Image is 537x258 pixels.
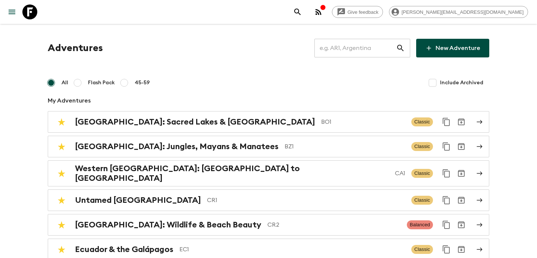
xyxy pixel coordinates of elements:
button: Duplicate for 45-59 [439,193,454,208]
button: Archive [454,166,469,181]
button: menu [4,4,19,19]
p: BZ1 [285,142,405,151]
button: Archive [454,114,469,129]
button: Duplicate for 45-59 [439,166,454,181]
a: Untamed [GEOGRAPHIC_DATA]CR1ClassicDuplicate for 45-59Archive [48,189,489,211]
div: [PERSON_NAME][EMAIL_ADDRESS][DOMAIN_NAME] [389,6,528,18]
p: CR2 [267,220,401,229]
input: e.g. AR1, Argentina [314,38,396,59]
a: Give feedback [332,6,383,18]
p: CR1 [207,196,405,205]
span: Classic [411,245,433,254]
button: Duplicate for 45-59 [439,217,454,232]
span: Give feedback [343,9,383,15]
p: EC1 [179,245,405,254]
h2: [GEOGRAPHIC_DATA]: Wildlife & Beach Beauty [75,220,261,230]
button: Duplicate for 45-59 [439,114,454,129]
p: CA1 [395,169,405,178]
h2: [GEOGRAPHIC_DATA]: Sacred Lakes & [GEOGRAPHIC_DATA] [75,117,315,127]
span: Classic [411,117,433,126]
span: Include Archived [440,79,483,86]
span: Balanced [407,220,433,229]
button: Duplicate for 45-59 [439,139,454,154]
button: search adventures [290,4,305,19]
h1: Adventures [48,41,103,56]
h2: Western [GEOGRAPHIC_DATA]: [GEOGRAPHIC_DATA] to [GEOGRAPHIC_DATA] [75,164,389,183]
a: [GEOGRAPHIC_DATA]: Jungles, Mayans & ManateesBZ1ClassicDuplicate for 45-59Archive [48,136,489,157]
button: Archive [454,217,469,232]
p: My Adventures [48,96,489,105]
button: Archive [454,193,469,208]
h2: Untamed [GEOGRAPHIC_DATA] [75,195,201,205]
a: [GEOGRAPHIC_DATA]: Wildlife & Beach BeautyCR2BalancedDuplicate for 45-59Archive [48,214,489,236]
span: Classic [411,142,433,151]
a: [GEOGRAPHIC_DATA]: Sacred Lakes & [GEOGRAPHIC_DATA]BO1ClassicDuplicate for 45-59Archive [48,111,489,133]
span: Classic [411,196,433,205]
p: BO1 [321,117,405,126]
h2: [GEOGRAPHIC_DATA]: Jungles, Mayans & Manatees [75,142,279,151]
a: Western [GEOGRAPHIC_DATA]: [GEOGRAPHIC_DATA] to [GEOGRAPHIC_DATA]CA1ClassicDuplicate for 45-59Arc... [48,160,489,186]
button: Archive [454,139,469,154]
button: Archive [454,242,469,257]
span: 45-59 [135,79,150,86]
span: Classic [411,169,433,178]
h2: Ecuador & the Galápagos [75,245,173,254]
span: Flash Pack [88,79,115,86]
a: New Adventure [416,39,489,57]
span: [PERSON_NAME][EMAIL_ADDRESS][DOMAIN_NAME] [398,9,528,15]
button: Duplicate for 45-59 [439,242,454,257]
span: All [62,79,68,86]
